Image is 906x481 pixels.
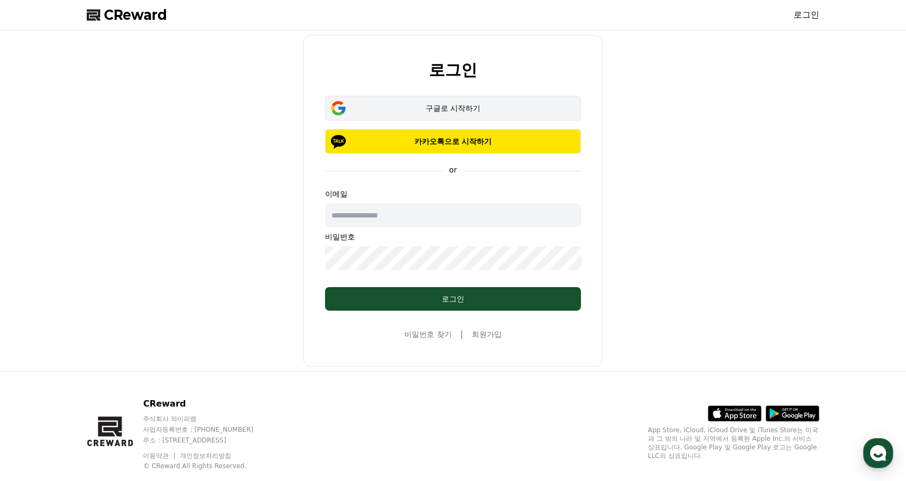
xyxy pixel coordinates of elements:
[460,328,463,341] span: |
[143,436,274,445] p: 주소 : [STREET_ADDRESS]
[3,340,71,366] a: 홈
[429,61,477,79] h2: 로그인
[346,294,560,304] div: 로그인
[138,340,206,366] a: 설정
[180,452,231,460] a: 개인정보처리방침
[472,329,502,340] a: 회원가입
[794,9,819,21] a: 로그인
[341,136,565,147] p: 카카오톡으로 시작하기
[104,6,167,24] span: CReward
[341,103,565,114] div: 구글로 시작하기
[325,189,581,199] p: 이메일
[71,340,138,366] a: 대화
[325,129,581,154] button: 카카오톡으로 시작하기
[648,426,819,460] p: App Store, iCloud, iCloud Drive 및 iTunes Store는 미국과 그 밖의 나라 및 지역에서 등록된 Apple Inc.의 서비스 상표입니다. Goo...
[325,287,581,311] button: 로그인
[143,425,274,434] p: 사업자등록번호 : [PHONE_NUMBER]
[143,397,274,410] p: CReward
[98,356,111,365] span: 대화
[325,231,581,242] p: 비밀번호
[443,164,463,175] p: or
[87,6,167,24] a: CReward
[34,356,40,364] span: 홈
[143,415,274,423] p: 주식회사 와이피랩
[143,452,177,460] a: 이용약관
[165,356,178,364] span: 설정
[404,329,451,340] a: 비밀번호 찾기
[325,96,581,121] button: 구글로 시작하기
[143,462,274,470] p: © CReward All Rights Reserved.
